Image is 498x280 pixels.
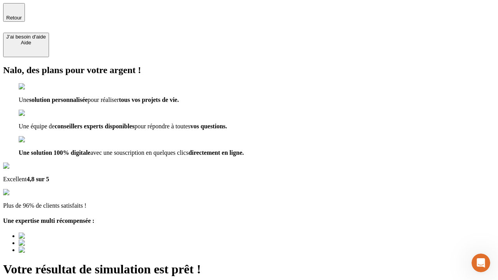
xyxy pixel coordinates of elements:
[19,233,91,240] img: Best savings advice award
[19,136,52,143] img: checkmark
[190,123,227,129] span: vos questions.
[19,110,52,117] img: checkmark
[3,176,26,182] span: Excellent
[29,96,88,103] span: solution personnalisée
[3,217,495,224] h4: Une expertise multi récompensée :
[3,3,25,22] button: Retour
[6,40,46,45] div: Aide
[6,15,22,21] span: Retour
[19,96,29,103] span: Une
[19,240,91,247] img: Best savings advice award
[90,149,188,156] span: avec une souscription en quelques clics
[19,247,91,254] img: Best savings advice award
[3,33,49,57] button: J’ai besoin d'aideAide
[3,65,495,75] h2: Nalo, des plans pour votre argent !
[3,189,42,196] img: reviews stars
[88,96,119,103] span: pour réaliser
[26,176,49,182] span: 4,8 sur 5
[19,83,52,90] img: checkmark
[19,123,54,129] span: Une équipe de
[19,149,90,156] span: Une solution 100% digitale
[3,202,495,209] p: Plus de 96% de clients satisfaits !
[135,123,191,129] span: pour répondre à toutes
[3,163,48,170] img: Google Review
[6,34,46,40] div: J’ai besoin d'aide
[119,96,179,103] span: tous vos projets de vie.
[188,149,244,156] span: directement en ligne.
[3,262,495,276] h1: Votre résultat de simulation est prêt !
[472,254,490,272] iframe: Intercom live chat
[54,123,134,129] span: conseillers experts disponibles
